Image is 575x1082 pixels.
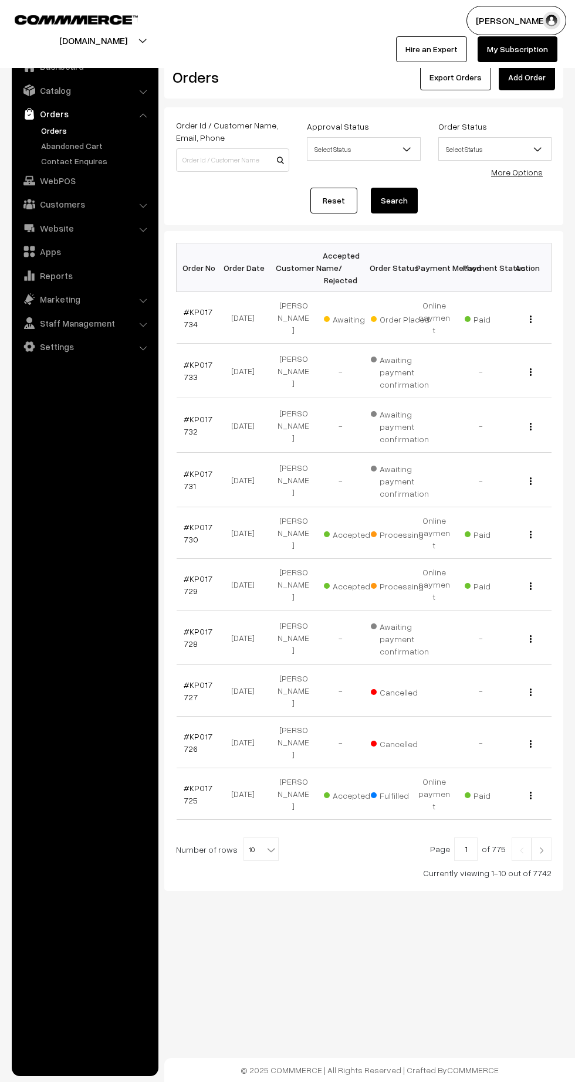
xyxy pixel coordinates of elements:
[543,12,560,29] img: user
[478,36,557,62] a: My Subscription
[15,15,138,24] img: COMMMERCE
[530,531,532,538] img: Menu
[317,398,364,453] td: -
[184,522,212,544] a: #KP017730
[244,838,278,861] span: 10
[177,243,224,292] th: Order No
[371,351,429,391] span: Awaiting payment confirmation
[270,768,317,820] td: [PERSON_NAME]
[223,453,270,507] td: [DATE]
[530,316,532,323] img: Menu
[371,310,429,325] span: Order Placed
[15,218,154,239] a: Website
[184,359,212,382] a: #KP017733
[499,65,555,90] a: Add Order
[38,140,154,152] a: Abandoned Cart
[223,665,270,717] td: [DATE]
[465,525,523,541] span: Paid
[530,368,532,376] img: Menu
[430,844,450,854] span: Page
[411,292,458,344] td: Online payment
[184,626,212,649] a: #KP017728
[223,344,270,398] td: [DATE]
[465,310,523,325] span: Paid
[465,786,523,802] span: Paid
[317,453,364,507] td: -
[270,559,317,610] td: [PERSON_NAME]
[530,423,532,430] img: Menu
[530,582,532,590] img: Menu
[270,292,317,344] td: [PERSON_NAME]
[458,453,505,507] td: -
[371,735,429,750] span: Cancelled
[176,843,238,856] span: Number of rows
[270,665,317,717] td: [PERSON_NAME]
[270,398,317,453] td: [PERSON_NAME]
[223,768,270,820] td: [DATE]
[15,289,154,310] a: Marketing
[270,507,317,559] td: [PERSON_NAME]
[15,170,154,191] a: WebPOS
[15,241,154,262] a: Apps
[466,6,566,35] button: [PERSON_NAME]
[317,344,364,398] td: -
[317,243,364,292] th: Accepted / Rejected
[15,194,154,215] a: Customers
[15,103,154,124] a: Orders
[307,139,420,160] span: Select Status
[184,469,212,491] a: #KP017731
[15,313,154,334] a: Staff Management
[317,717,364,768] td: -
[184,731,212,754] a: #KP017726
[438,137,552,161] span: Select Status
[458,717,505,768] td: -
[307,120,369,133] label: Approval Status
[371,188,418,213] button: Search
[184,783,212,805] a: #KP017725
[270,344,317,398] td: [PERSON_NAME]
[458,344,505,398] td: -
[371,460,429,500] span: Awaiting payment confirmation
[310,188,357,213] a: Reset
[458,243,505,292] th: Payment Status
[324,525,383,541] span: Accepted
[184,680,212,702] a: #KP017727
[447,1065,499,1075] a: COMMMERCE
[420,65,491,90] button: Export Orders
[324,786,383,802] span: Accepted
[307,137,420,161] span: Select Status
[270,243,317,292] th: Customer Name
[530,792,532,799] img: Menu
[371,683,429,698] span: Cancelled
[482,844,506,854] span: of 775
[371,618,429,657] span: Awaiting payment confirmation
[176,148,289,172] input: Order Id / Customer Name / Customer Email / Customer Phone
[317,665,364,717] td: -
[516,847,527,854] img: Left
[396,36,467,62] a: Hire an Expert
[465,577,523,592] span: Paid
[164,1058,575,1082] footer: © 2025 COMMMERCE | All Rights Reserved | Crafted By
[184,574,212,596] a: #KP017729
[15,336,154,357] a: Settings
[18,26,168,55] button: [DOMAIN_NAME]
[530,688,532,696] img: Menu
[371,525,429,541] span: Processing
[458,610,505,665] td: -
[530,635,532,643] img: Menu
[536,847,547,854] img: Right
[270,453,317,507] td: [PERSON_NAME]
[505,243,552,292] th: Action
[324,577,383,592] span: Accepted
[223,398,270,453] td: [DATE]
[184,307,212,329] a: #KP017734
[15,80,154,101] a: Catalog
[371,786,429,802] span: Fulfilled
[371,577,429,592] span: Processing
[491,167,543,177] a: More Options
[439,139,551,160] span: Select Status
[411,243,458,292] th: Payment Method
[15,12,117,26] a: COMMMERCE
[364,243,411,292] th: Order Status
[411,559,458,610] td: Online payment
